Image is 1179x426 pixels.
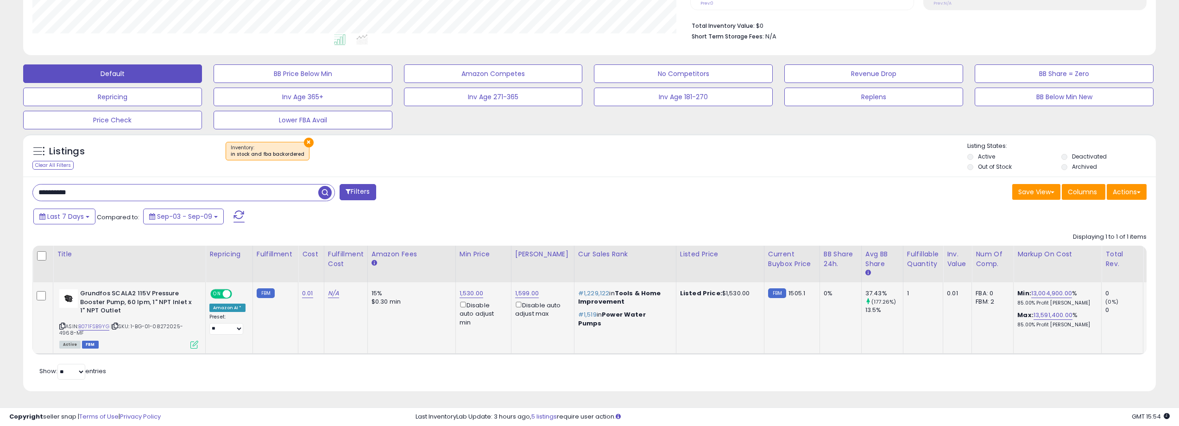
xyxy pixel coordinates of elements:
span: 2025-09-17 15:54 GMT [1132,412,1170,421]
label: Active [978,153,995,160]
div: Disable auto adjust min [460,300,504,327]
span: Sep-03 - Sep-09 [157,212,212,221]
b: Listed Price: [680,289,722,298]
div: 0% [824,289,854,298]
div: % [1017,289,1094,306]
button: BB Share = Zero [975,64,1154,83]
small: Avg BB Share. [865,269,871,277]
p: in [578,289,669,306]
button: × [304,138,314,147]
b: Short Term Storage Fees: [692,32,764,40]
button: Replens [784,88,963,106]
div: Repricing [209,249,249,259]
span: | SKU: 1-BG-01-08272025-4968-MF [59,323,183,337]
div: Preset: [209,314,246,335]
div: % [1017,311,1094,328]
a: 5 listings [531,412,557,421]
div: FBM: 2 [976,298,1006,306]
button: Inv Age 271-365 [404,88,583,106]
a: 1,530.00 [460,289,483,298]
div: Fulfillable Quantity [907,249,939,269]
div: 0 [1105,306,1143,314]
div: ASIN: [59,289,198,348]
div: Last InventoryLab Update: 3 hours ago, require user action. [416,413,1170,421]
span: FBM [82,341,99,349]
small: FBM [257,288,275,298]
span: 1505.1 [788,289,805,298]
button: Repricing [23,88,202,106]
div: Clear All Filters [32,161,74,170]
div: Total Rev. [1105,249,1139,269]
span: Tools & Home Improvement [578,289,661,306]
button: Lower FBA Avail [214,111,392,129]
label: Out of Stock [978,163,1012,171]
div: seller snap | | [9,413,161,421]
p: 85.00% Profit [PERSON_NAME] [1017,322,1094,328]
div: 0 [1105,289,1143,298]
button: No Competitors [594,64,773,83]
div: 0.01 [947,289,965,298]
span: N/A [765,32,776,41]
div: $0.30 min [372,298,448,306]
p: 85.00% Profit [PERSON_NAME] [1017,300,1094,306]
div: Amazon AI * [209,304,246,312]
span: ON [211,290,223,298]
button: Amazon Competes [404,64,583,83]
div: 1 [907,289,936,298]
button: BB Below Min New [975,88,1154,106]
div: 13.5% [865,306,903,314]
th: The percentage added to the cost of goods (COGS) that forms the calculator for Min & Max prices. [1014,246,1102,282]
div: BB Share 24h. [824,249,857,269]
button: Actions [1107,184,1147,200]
div: Markup on Cost [1017,249,1097,259]
div: 15% [372,289,448,298]
a: 1,599.00 [515,289,539,298]
small: Amazon Fees. [372,259,377,267]
button: Sep-03 - Sep-09 [143,209,224,224]
div: Current Buybox Price [768,249,816,269]
img: 21bUne2lCnL._SL40_.jpg [59,289,78,308]
span: Columns [1068,187,1097,197]
a: N/A [328,289,339,298]
span: All listings currently available for purchase on Amazon [59,341,81,349]
a: 13,004,900.00 [1031,289,1072,298]
p: in [578,311,669,327]
b: Min: [1017,289,1031,298]
div: $1,530.00 [680,289,757,298]
label: Archived [1072,163,1097,171]
div: FBA: 0 [976,289,1006,298]
label: Deactivated [1072,153,1107,160]
span: #1,229,122 [578,289,610,298]
span: Compared to: [97,213,139,222]
div: Disable auto adjust max [515,300,567,318]
b: Max: [1017,311,1034,319]
button: Price Check [23,111,202,129]
button: Columns [1062,184,1105,200]
small: Prev: 0 [700,0,713,6]
li: $0 [692,19,1140,31]
strong: Copyright [9,412,43,421]
div: Min Price [460,249,507,259]
span: #1,519 [578,310,597,319]
small: Prev: N/A [933,0,952,6]
a: 0.01 [302,289,313,298]
div: Inv. value [947,249,968,269]
a: Privacy Policy [120,412,161,421]
div: [PERSON_NAME] [515,249,570,259]
a: 13,591,400.00 [1034,311,1072,320]
h5: Listings [49,145,85,158]
div: Num of Comp. [976,249,1009,269]
small: FBM [768,288,786,298]
button: BB Price Below Min [214,64,392,83]
span: Show: entries [39,367,106,375]
button: Save View [1012,184,1060,200]
b: Total Inventory Value: [692,22,755,30]
button: Last 7 Days [33,209,95,224]
span: OFF [231,290,246,298]
span: Inventory : [231,144,304,158]
button: Inv Age 365+ [214,88,392,106]
div: Cost [302,249,320,259]
div: 37.43% [865,289,903,298]
small: (0%) [1105,298,1118,305]
a: B071FSB9YG [78,323,109,331]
